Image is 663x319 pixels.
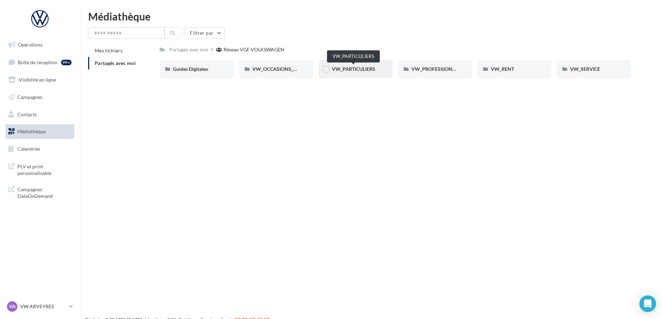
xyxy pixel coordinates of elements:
span: VW_RENT [491,66,514,72]
div: Partagés avec moi [169,46,208,53]
a: Opérations [4,37,76,52]
span: VW_PARTICULIERS [332,66,375,72]
span: Contacts [17,111,37,117]
span: VW_SERVICE [570,66,600,72]
a: Médiathèque [4,124,76,139]
span: Visibilité en ligne [19,77,56,83]
div: VW_PARTICULIERS [327,50,380,62]
span: VA [9,303,16,310]
span: VW_OCCASIONS_GARANTIES [252,66,320,72]
span: Médiathèque [17,128,46,134]
a: Visibilité en ligne [4,73,76,87]
span: Campagnes DataOnDemand [17,185,72,200]
div: Médiathèque [88,11,655,22]
a: Contacts [4,107,76,122]
span: PLV et print personnalisable [17,162,72,177]
a: Calendrier [4,142,76,156]
div: Réseau VGF VOLKSWAGEN [224,46,284,53]
span: Opérations [18,42,42,48]
span: Campagnes [17,94,42,100]
span: Mes fichiers [95,48,123,53]
a: VA VW ARVEYRES [6,300,74,313]
span: VW_PROFESSIONNELS [411,66,464,72]
span: Boîte de réception [18,59,57,65]
a: Campagnes DataOnDemand [4,182,76,202]
p: VW ARVEYRES [20,303,66,310]
a: Campagnes [4,90,76,104]
span: Calendrier [17,146,41,152]
a: PLV et print personnalisable [4,159,76,179]
span: Partagés avec moi [95,60,136,66]
div: Open Intercom Messenger [639,295,656,312]
button: Filtrer par [184,27,225,39]
a: Boîte de réception99+ [4,55,76,70]
span: Guides Digitaleo [173,66,208,72]
div: 99+ [61,60,72,65]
